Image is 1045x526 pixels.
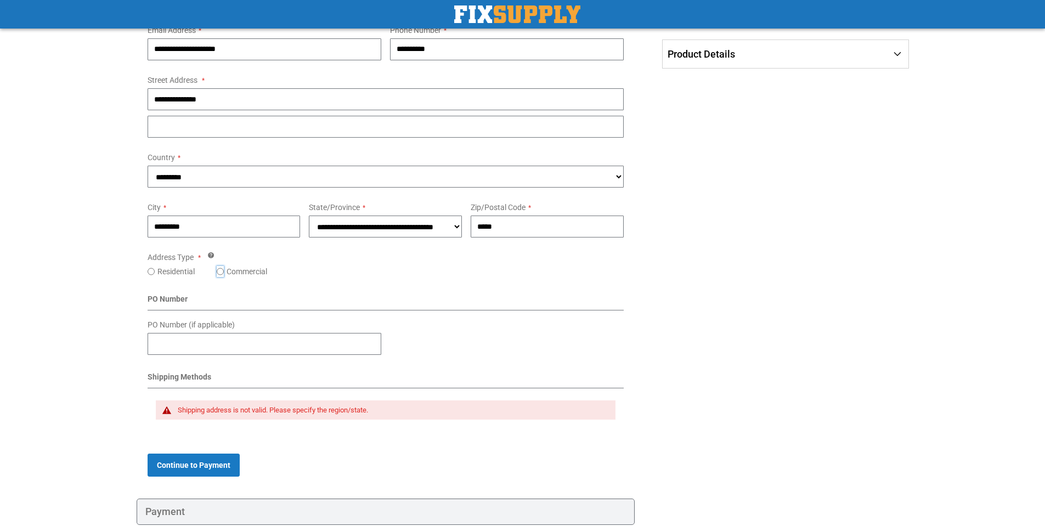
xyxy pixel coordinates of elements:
[157,461,230,470] span: Continue to Payment
[390,26,441,35] span: Phone Number
[148,454,240,477] button: Continue to Payment
[137,499,635,525] div: Payment
[148,253,194,262] span: Address Type
[157,266,195,277] label: Residential
[148,76,197,84] span: Street Address
[668,48,735,60] span: Product Details
[227,266,267,277] label: Commercial
[178,406,605,415] div: Shipping address is not valid. Please specify the region/state.
[471,203,526,212] span: Zip/Postal Code
[148,26,196,35] span: Email Address
[148,371,624,388] div: Shipping Methods
[148,320,235,329] span: PO Number (if applicable)
[148,153,175,162] span: Country
[454,5,580,23] img: Fix Industrial Supply
[454,5,580,23] a: store logo
[309,203,360,212] span: State/Province
[148,203,161,212] span: City
[148,293,624,310] div: PO Number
